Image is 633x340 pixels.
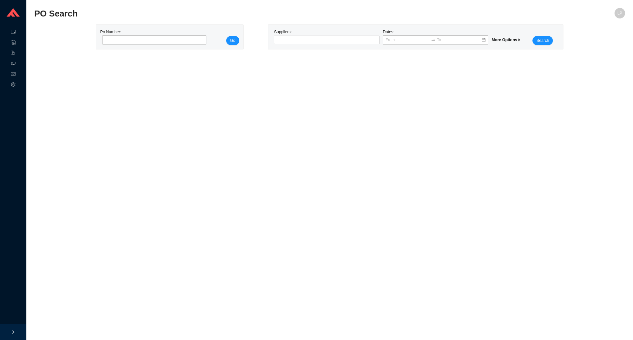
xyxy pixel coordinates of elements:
span: Search [536,37,549,44]
span: More Options [492,38,521,42]
span: to [431,38,436,42]
div: Suppliers: [272,29,381,45]
span: swap-right [431,38,436,42]
span: right [11,330,15,334]
span: credit-card [11,27,15,38]
span: fund [11,69,15,80]
span: LP [618,8,622,18]
span: Go [230,37,235,44]
input: From [385,37,430,43]
span: setting [11,80,15,90]
div: Dates: [381,29,490,45]
button: Go [226,36,239,45]
div: Po Number: [100,29,205,45]
button: Search [532,36,553,45]
span: caret-right [517,38,521,42]
h2: PO Search [34,8,477,19]
input: To [437,37,481,43]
